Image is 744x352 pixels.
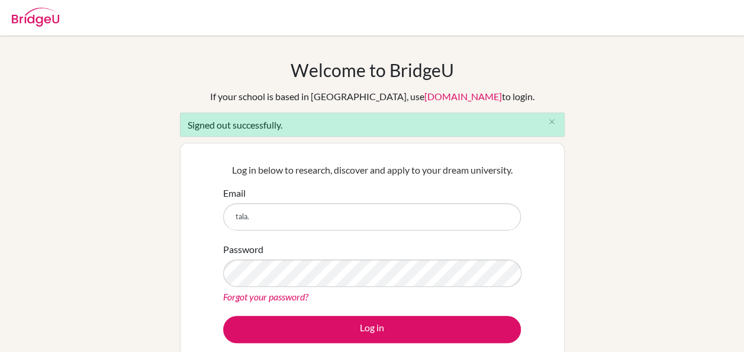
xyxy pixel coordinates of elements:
p: Log in below to research, discover and apply to your dream university. [223,163,521,177]
img: Bridge-U [12,8,59,27]
label: Email [223,186,246,200]
a: Forgot your password? [223,291,308,302]
button: Log in [223,316,521,343]
h1: Welcome to BridgeU [291,59,454,81]
a: [DOMAIN_NAME] [424,91,502,102]
div: If your school is based in [GEOGRAPHIC_DATA], use to login. [210,89,534,104]
i: close [547,117,556,126]
button: Close [540,113,564,131]
label: Password [223,242,263,257]
div: Signed out successfully. [180,113,565,137]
